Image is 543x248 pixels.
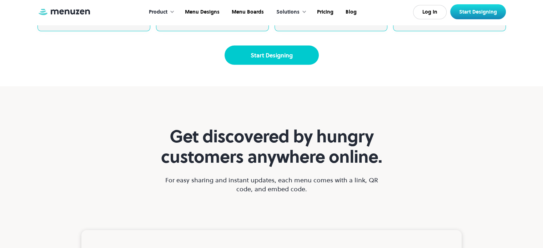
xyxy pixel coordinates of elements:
p: For easy sharing and instant updates, each menu comes with a link, QR code, and embed code. [161,176,382,193]
a: Pricing [310,1,339,23]
div: Product [149,8,167,16]
a: Start Designing [450,4,506,19]
div: Product [142,1,178,23]
a: Log In [413,5,447,19]
strong: Get discovered by hungry customers anywhere online. [161,126,382,167]
a: Menu Designs [178,1,225,23]
div: Solutions [276,8,300,16]
div: Solutions [269,1,310,23]
a: Menu Boards [225,1,269,23]
a: Blog [339,1,362,23]
a: Start Designing [225,46,319,65]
